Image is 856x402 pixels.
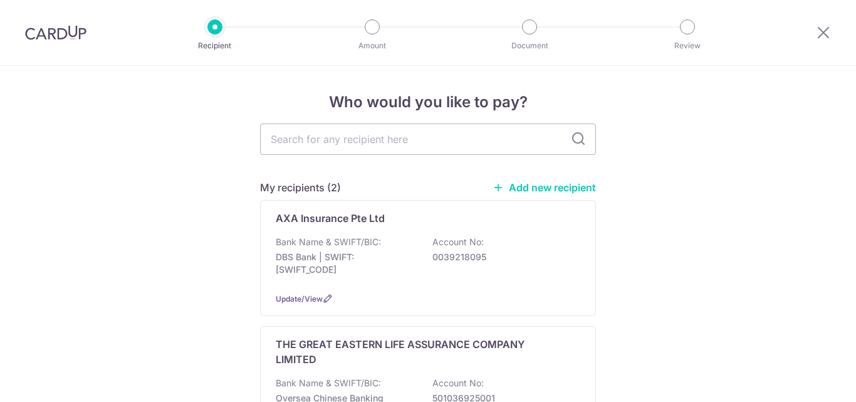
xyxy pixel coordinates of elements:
h5: My recipients (2) [260,180,341,195]
p: THE GREAT EASTERN LIFE ASSURANCE COMPANY LIMITED [276,337,565,367]
p: Amount [326,40,419,52]
p: AXA Insurance Pte Ltd [276,211,385,226]
p: DBS Bank | SWIFT: [SWIFT_CODE] [276,251,416,276]
p: 0039218095 [432,251,573,263]
p: Document [483,40,576,52]
iframe: Opens a widget where you can find more information [776,364,843,396]
p: Recipient [169,40,261,52]
a: Add new recipient [493,181,596,194]
p: Review [641,40,734,52]
h4: Who would you like to pay? [260,91,596,114]
input: Search for any recipient here [260,124,596,155]
p: Bank Name & SWIFT/BIC: [276,236,381,248]
p: Bank Name & SWIFT/BIC: [276,377,381,389]
p: Account No: [432,377,484,389]
p: Account No: [432,236,484,248]
a: Update/View [276,294,323,304]
img: CardUp [25,25,86,40]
